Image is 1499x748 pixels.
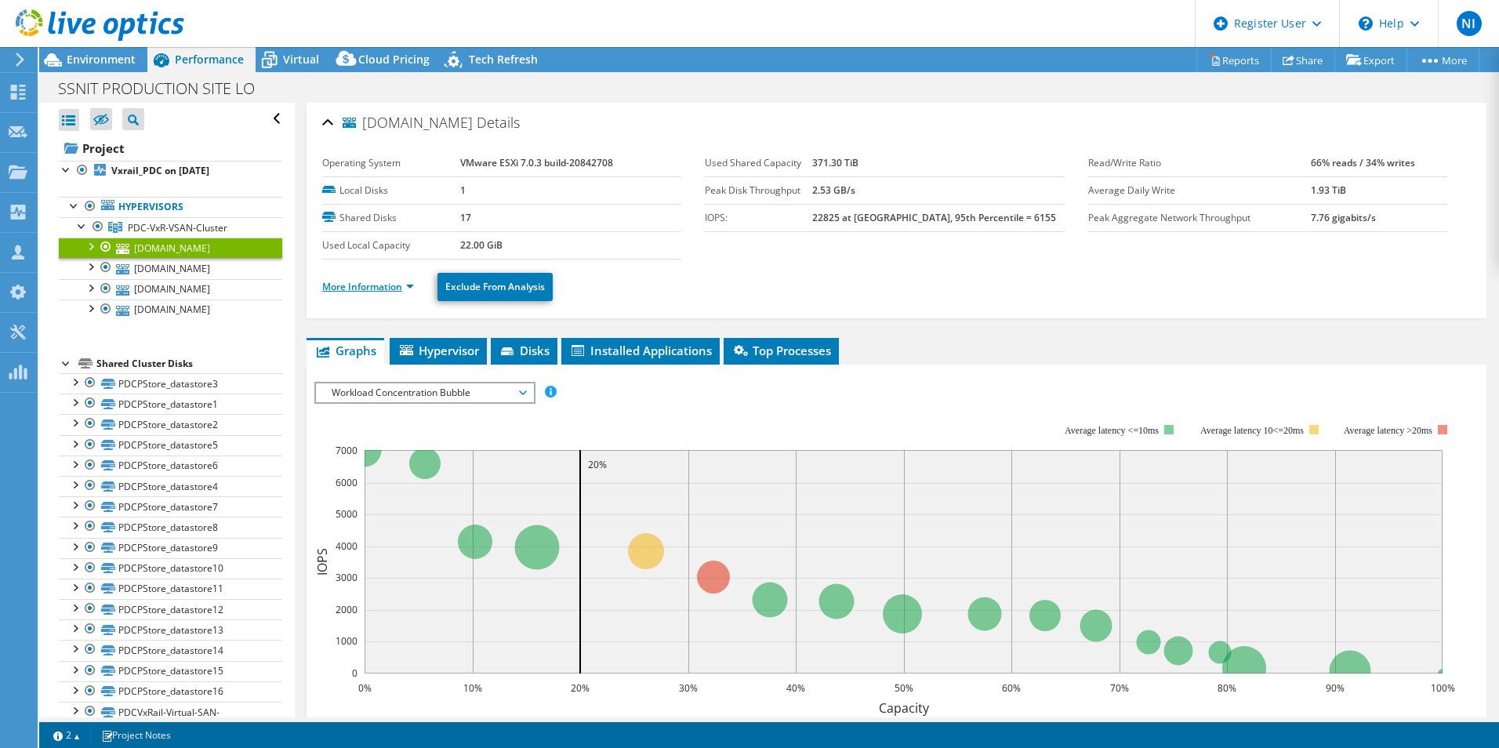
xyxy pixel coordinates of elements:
[336,571,358,584] text: 3000
[175,52,244,67] span: Performance
[1088,210,1311,226] label: Peak Aggregate Network Throughput
[571,681,590,695] text: 20%
[59,538,282,558] a: PDCPStore_datastore9
[705,210,812,226] label: IOPS:
[1326,681,1345,695] text: 90%
[336,507,358,521] text: 5000
[59,599,282,619] a: PDCPStore_datastore12
[336,634,358,648] text: 1000
[358,681,371,695] text: 0%
[59,197,282,217] a: Hypervisors
[96,354,282,373] div: Shared Cluster Disks
[59,579,282,599] a: PDCPStore_datastore11
[1359,16,1373,31] svg: \n
[59,456,282,476] a: PDCPStore_datastore6
[59,702,282,736] a: PDCVxRail-Virtual-SAN-Datastore
[59,661,282,681] a: PDCPStore_datastore15
[397,343,479,358] span: Hypervisor
[59,279,282,300] a: [DOMAIN_NAME]
[569,343,712,358] span: Installed Applications
[460,211,471,224] b: 17
[895,681,913,695] text: 50%
[460,183,466,197] b: 1
[283,52,319,67] span: Virtual
[90,725,182,745] a: Project Notes
[1088,155,1311,171] label: Read/Write Ratio
[812,183,855,197] b: 2.53 GB/s
[59,619,282,640] a: PDCPStore_datastore13
[59,136,282,161] a: Project
[59,517,282,537] a: PDCPStore_datastore8
[463,681,482,695] text: 10%
[878,699,929,717] text: Capacity
[731,343,831,358] span: Top Processes
[59,476,282,496] a: PDCPStore_datastore4
[336,476,358,489] text: 6000
[786,681,805,695] text: 40%
[1065,425,1159,436] tspan: Average latency <=10ms
[59,435,282,456] a: PDCPStore_datastore5
[1344,425,1432,436] text: Average latency >20ms
[460,238,503,252] b: 22.00 GiB
[588,458,607,471] text: 20%
[322,210,460,226] label: Shared Disks
[1311,183,1346,197] b: 1.93 TiB
[469,52,538,67] span: Tech Refresh
[1218,681,1236,695] text: 80%
[358,52,430,67] span: Cloud Pricing
[477,113,520,132] span: Details
[1002,681,1021,695] text: 60%
[1406,48,1479,72] a: More
[705,155,812,171] label: Used Shared Capacity
[437,273,553,301] a: Exclude From Analysis
[352,666,358,680] text: 0
[59,558,282,579] a: PDCPStore_datastore10
[322,280,414,293] a: More Information
[51,80,279,97] h1: SSNIT PRODUCTION SITE LO
[322,183,460,198] label: Local Disks
[59,258,282,278] a: [DOMAIN_NAME]
[1311,211,1376,224] b: 7.76 gigabits/s
[314,548,331,576] text: IOPS
[59,394,282,414] a: PDCPStore_datastore1
[460,156,613,169] b: VMware ESXi 7.0.3 build-20842708
[343,115,473,131] span: [DOMAIN_NAME]
[1334,48,1407,72] a: Export
[59,373,282,394] a: PDCPStore_datastore3
[59,414,282,434] a: PDCPStore_datastore2
[679,681,698,695] text: 30%
[812,156,858,169] b: 371.30 TiB
[59,681,282,702] a: PDCPStore_datastore16
[499,343,550,358] span: Disks
[1110,681,1129,695] text: 70%
[314,343,376,358] span: Graphs
[59,161,282,181] a: Vxrail_PDC on [DATE]
[59,300,282,320] a: [DOMAIN_NAME]
[59,217,282,238] a: PDC-VxR-VSAN-Cluster
[128,221,227,234] span: PDC-VxR-VSAN-Cluster
[42,725,91,745] a: 2
[67,52,136,67] span: Environment
[336,603,358,616] text: 2000
[1311,156,1415,169] b: 66% reads / 34% writes
[59,496,282,517] a: PDCPStore_datastore7
[1430,681,1454,695] text: 100%
[812,211,1056,224] b: 22825 at [GEOGRAPHIC_DATA], 95th Percentile = 6155
[1271,48,1335,72] a: Share
[1088,183,1311,198] label: Average Daily Write
[705,183,812,198] label: Peak Disk Throughput
[336,444,358,457] text: 7000
[59,640,282,660] a: PDCPStore_datastore14
[59,238,282,258] a: [DOMAIN_NAME]
[324,383,525,402] span: Workload Concentration Bubble
[336,539,358,553] text: 4000
[111,164,209,177] b: Vxrail_PDC on [DATE]
[322,238,460,253] label: Used Local Capacity
[1457,11,1482,36] span: NI
[1200,425,1304,436] tspan: Average latency 10<=20ms
[322,155,460,171] label: Operating System
[1196,48,1272,72] a: Reports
